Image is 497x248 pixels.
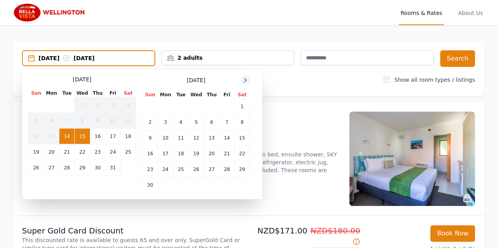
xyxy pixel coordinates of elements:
td: 23 [90,144,105,160]
td: 14 [219,130,234,146]
td: 31 [105,160,120,176]
th: Mon [158,91,173,99]
th: Fri [219,91,234,99]
td: 23 [143,162,158,177]
td: 19 [29,144,44,160]
th: Wed [189,91,204,99]
td: 22 [75,144,90,160]
td: 14 [59,129,75,144]
span: NZD$180.00 [310,226,360,235]
td: 21 [219,146,234,162]
td: 5 [189,114,204,130]
td: 6 [44,113,59,129]
th: Sat [121,90,136,97]
td: 30 [143,177,158,193]
th: Mon [44,90,59,97]
p: NZD$171.00 [252,225,360,247]
td: 26 [29,160,44,176]
td: 21 [59,144,75,160]
td: 5 [29,113,44,129]
td: 12 [29,129,44,144]
td: 18 [173,146,189,162]
button: Search [440,50,475,67]
p: Super Gold Card Discount [22,225,246,236]
td: 24 [105,144,120,160]
td: 28 [219,162,234,177]
td: 1 [75,97,90,113]
td: 2 [90,97,105,113]
td: 2 [143,114,158,130]
th: Wed [75,90,90,97]
td: 1 [235,99,250,114]
td: 27 [204,162,219,177]
td: 27 [44,160,59,176]
div: 2 adults [162,54,294,62]
td: 20 [204,146,219,162]
td: 22 [235,146,250,162]
th: Sat [235,91,250,99]
label: Show all room types / listings [394,77,475,83]
img: Bella Vista Wellington [13,3,88,22]
td: 11 [173,130,189,146]
td: 7 [59,113,75,129]
td: 17 [158,146,173,162]
td: 4 [121,97,136,113]
th: Tue [173,91,189,99]
span: [DATE] [187,76,205,84]
th: Sun [29,90,44,97]
td: 15 [235,130,250,146]
td: 3 [105,97,120,113]
td: 8 [235,114,250,130]
td: 17 [105,129,120,144]
td: 30 [90,160,105,176]
td: 19 [189,146,204,162]
td: 20 [44,144,59,160]
td: 16 [143,146,158,162]
td: 4 [173,114,189,130]
th: Tue [59,90,75,97]
td: 11 [121,113,136,129]
th: Fri [105,90,120,97]
td: 7 [219,114,234,130]
td: 8 [75,113,90,129]
td: 13 [44,129,59,144]
td: 10 [158,130,173,146]
td: 15 [75,129,90,144]
button: Book Now [430,225,475,242]
span: [DATE] [73,75,91,83]
td: 10 [105,113,120,129]
td: 16 [90,129,105,144]
td: 9 [143,130,158,146]
td: 24 [158,162,173,177]
td: 28 [59,160,75,176]
td: 26 [189,162,204,177]
td: 29 [235,162,250,177]
td: 25 [121,144,136,160]
div: [DATE] [DATE] [39,54,154,62]
th: Thu [204,91,219,99]
td: 12 [189,130,204,146]
td: 6 [204,114,219,130]
td: 29 [75,160,90,176]
th: Thu [90,90,105,97]
td: 18 [121,129,136,144]
td: 3 [158,114,173,130]
th: Sun [143,91,158,99]
td: 25 [173,162,189,177]
td: 9 [90,113,105,129]
td: 13 [204,130,219,146]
